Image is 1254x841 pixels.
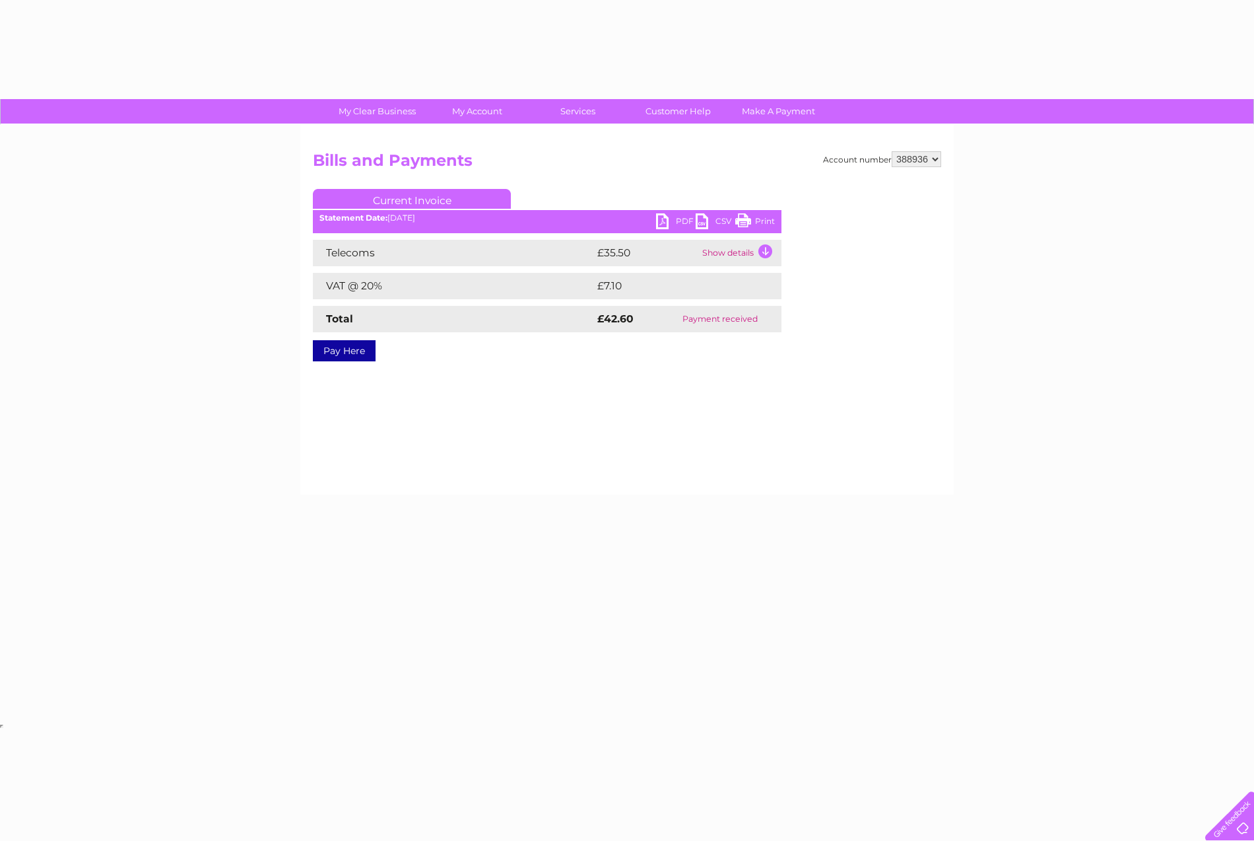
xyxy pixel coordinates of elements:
[699,240,781,266] td: Show details
[313,240,594,266] td: Telecoms
[724,99,833,124] a: Make A Payment
[594,273,748,299] td: £7.10
[313,213,781,223] div: [DATE]
[597,312,634,325] strong: £42.60
[659,306,781,332] td: Payment received
[594,240,699,266] td: £35.50
[823,151,941,167] div: Account number
[313,151,941,176] h2: Bills and Payments
[696,213,735,233] a: CSV
[423,99,532,124] a: My Account
[313,340,376,361] a: Pay Here
[319,213,387,223] b: Statement Date:
[523,99,632,124] a: Services
[735,213,775,233] a: Print
[656,213,696,233] a: PDF
[624,99,733,124] a: Customer Help
[313,189,511,209] a: Current Invoice
[313,273,594,299] td: VAT @ 20%
[326,312,353,325] strong: Total
[323,99,432,124] a: My Clear Business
